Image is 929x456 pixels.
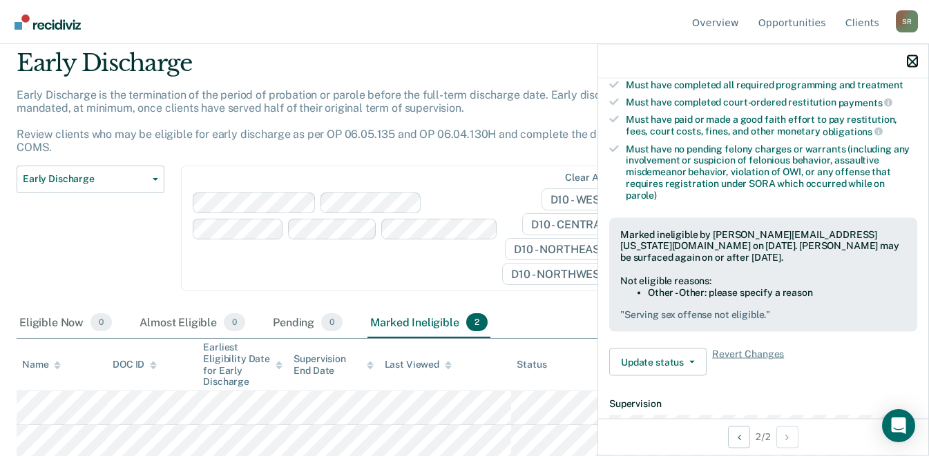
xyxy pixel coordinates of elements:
span: Revert Changes [712,348,784,376]
span: D10 - NORTHWEST [502,263,626,285]
li: Other - Other: please specify a reason [648,286,906,298]
div: Marked ineligible by [PERSON_NAME][EMAIL_ADDRESS][US_STATE][DOMAIN_NAME] on [DATE]. [PERSON_NAME]... [620,228,906,263]
div: Must have completed court-ordered restitution [626,96,917,108]
div: Status [517,359,546,370]
span: payments [839,97,893,108]
img: Recidiviz [15,14,81,30]
span: 0 [90,313,112,331]
div: Must have completed all required programming and [626,79,917,90]
div: Supervision End Date [294,353,373,377]
div: 2 / 2 [598,418,928,455]
span: obligations [823,126,883,137]
span: D10 - CENTRAL [522,213,627,235]
div: Last Viewed [385,359,452,370]
div: Must have paid or made a good faith effort to pay restitution, fees, court costs, fines, and othe... [626,114,917,137]
span: D10 - WEST [542,188,627,210]
button: Previous Opportunity [728,426,750,448]
div: Name [22,359,61,370]
div: Not eligible reasons: [620,275,906,286]
div: Open Intercom Messenger [882,409,915,442]
div: Pending [270,308,345,338]
span: Early Discharge [23,173,147,185]
button: Next Opportunity [776,426,798,448]
pre: " Serving sex offense not eligible. " [620,309,906,321]
div: DOC ID [113,359,157,370]
div: Clear agents [565,172,624,184]
p: Early Discharge is the termination of the period of probation or parole before the full-term disc... [17,88,709,155]
span: 2 [466,313,488,331]
button: Update status [609,348,707,376]
button: Profile dropdown button [896,10,918,32]
dt: Supervision [609,398,917,410]
div: Marked Ineligible [367,308,490,338]
div: Early Discharge [17,49,713,88]
div: Must have no pending felony charges or warrants (including any involvement or suspicion of feloni... [626,143,917,201]
div: Eligible Now [17,308,115,338]
span: treatment [857,79,903,90]
span: 0 [321,313,343,331]
div: Earliest Eligibility Date for Early Discharge [203,341,282,388]
div: S R [896,10,918,32]
div: Almost Eligible [137,308,248,338]
span: parole) [626,189,657,200]
span: D10 - NORTHEAST [505,238,626,260]
span: 0 [224,313,245,331]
